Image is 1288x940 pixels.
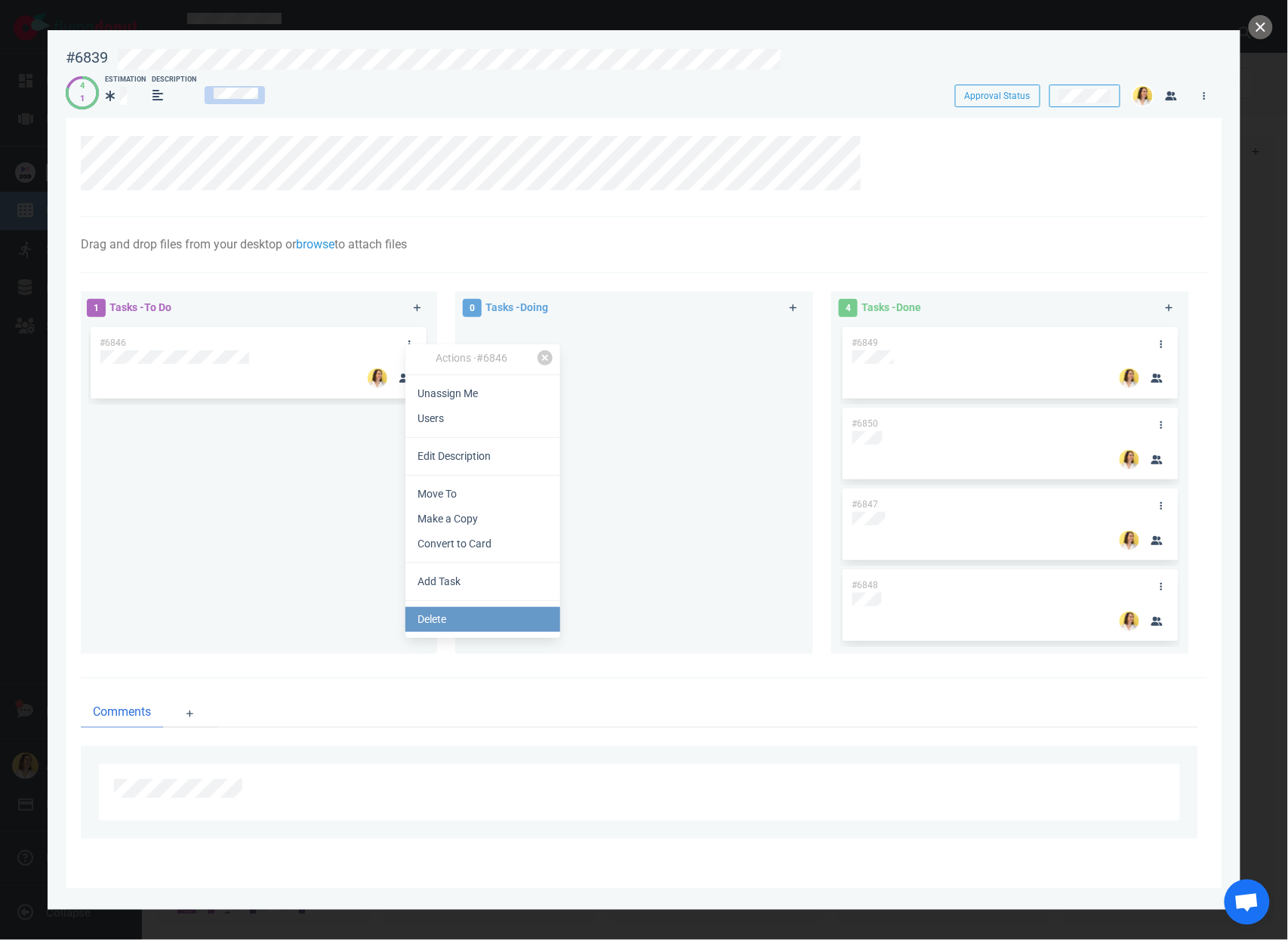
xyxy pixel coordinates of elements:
span: Comments [93,703,151,721]
span: 1 [87,299,106,317]
span: #6847 [852,499,878,510]
div: 1 [80,93,85,106]
button: Approval Status [955,85,1040,107]
div: Ouvrir le chat [1225,880,1270,925]
div: Actions · #6846 [405,350,538,368]
img: 26 [368,368,387,388]
span: Tasks - To Do [109,301,171,313]
a: Edit Description [405,444,560,469]
span: Drag and drop files from your desktop or [81,237,296,251]
a: Add Task [405,569,560,594]
span: Tasks - Doing [485,301,548,313]
span: Tasks - Done [861,301,921,313]
span: #6846 [100,337,126,348]
a: Delete [405,607,560,632]
a: Make a Copy [405,507,560,532]
button: close [1249,15,1273,39]
span: to attach files [334,237,407,251]
a: Unassign Me [405,381,560,406]
span: #6849 [852,337,878,348]
img: 26 [1120,531,1139,550]
span: 4 [839,299,858,317]
div: #6839 [66,48,108,67]
span: 0 [463,299,482,317]
div: 4 [80,80,85,93]
img: 26 [1133,86,1153,106]
a: browse [296,237,334,251]
span: #6848 [852,580,878,590]
span: #6850 [852,418,878,429]
a: Users [405,406,560,431]
img: 26 [1120,368,1139,388]
a: Convert to Card [405,532,560,556]
a: Move To [405,482,560,507]
div: Description [152,75,196,85]
img: 26 [1120,450,1139,470]
img: 26 [1120,612,1139,631]
div: Estimation [105,75,146,85]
